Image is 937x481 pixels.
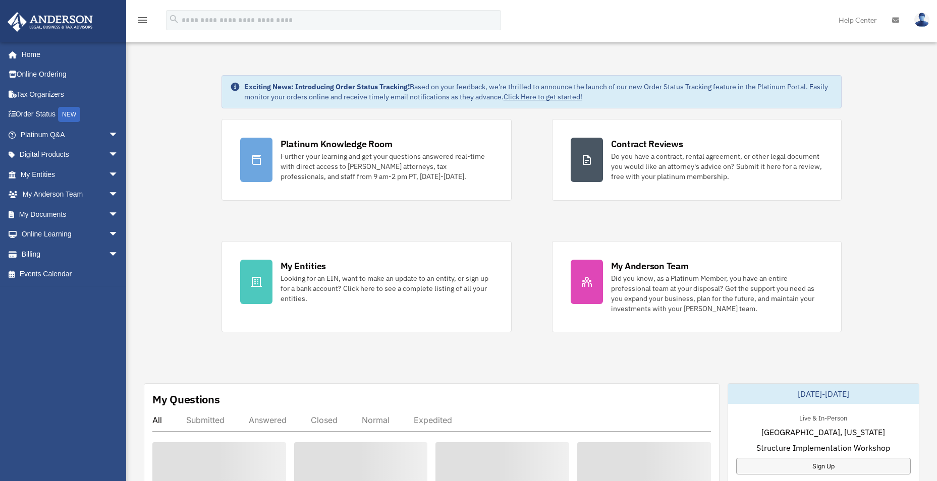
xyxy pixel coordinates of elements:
[611,260,689,272] div: My Anderson Team
[108,224,129,245] span: arrow_drop_down
[611,273,823,314] div: Did you know, as a Platinum Member, you have an entire professional team at your disposal? Get th...
[108,125,129,145] span: arrow_drop_down
[7,185,134,205] a: My Anderson Teamarrow_drop_down
[761,426,885,438] span: [GEOGRAPHIC_DATA], [US_STATE]
[108,204,129,225] span: arrow_drop_down
[249,415,287,425] div: Answered
[222,241,512,332] a: My Entities Looking for an EIN, want to make an update to an entity, or sign up for a bank accoun...
[728,384,919,404] div: [DATE]-[DATE]
[5,12,96,32] img: Anderson Advisors Platinum Portal
[7,84,134,104] a: Tax Organizers
[611,151,823,182] div: Do you have a contract, rental agreement, or other legal document you would like an attorney's ad...
[152,392,220,407] div: My Questions
[7,164,134,185] a: My Entitiesarrow_drop_down
[414,415,452,425] div: Expedited
[611,138,683,150] div: Contract Reviews
[7,244,134,264] a: Billingarrow_drop_down
[108,145,129,165] span: arrow_drop_down
[7,104,134,125] a: Order StatusNEW
[504,92,582,101] a: Click Here to get started!
[186,415,225,425] div: Submitted
[7,44,129,65] a: Home
[152,415,162,425] div: All
[736,458,911,474] a: Sign Up
[281,273,493,304] div: Looking for an EIN, want to make an update to an entity, or sign up for a bank account? Click her...
[281,260,326,272] div: My Entities
[7,65,134,85] a: Online Ordering
[311,415,338,425] div: Closed
[362,415,390,425] div: Normal
[7,145,134,165] a: Digital Productsarrow_drop_down
[281,138,393,150] div: Platinum Knowledge Room
[244,82,410,91] strong: Exciting News: Introducing Order Status Tracking!
[136,18,148,26] a: menu
[7,125,134,145] a: Platinum Q&Aarrow_drop_down
[7,264,134,284] a: Events Calendar
[281,151,493,182] div: Further your learning and get your questions answered real-time with direct access to [PERSON_NAM...
[756,442,890,454] span: Structure Implementation Workshop
[552,119,842,201] a: Contract Reviews Do you have a contract, rental agreement, or other legal document you would like...
[222,119,512,201] a: Platinum Knowledge Room Further your learning and get your questions answered real-time with dire...
[791,412,855,423] div: Live & In-Person
[58,107,80,122] div: NEW
[914,13,929,27] img: User Pic
[108,244,129,265] span: arrow_drop_down
[7,204,134,224] a: My Documentsarrow_drop_down
[244,82,834,102] div: Based on your feedback, we're thrilled to announce the launch of our new Order Status Tracking fe...
[108,164,129,185] span: arrow_drop_down
[169,14,180,25] i: search
[552,241,842,332] a: My Anderson Team Did you know, as a Platinum Member, you have an entire professional team at your...
[136,14,148,26] i: menu
[7,224,134,245] a: Online Learningarrow_drop_down
[108,185,129,205] span: arrow_drop_down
